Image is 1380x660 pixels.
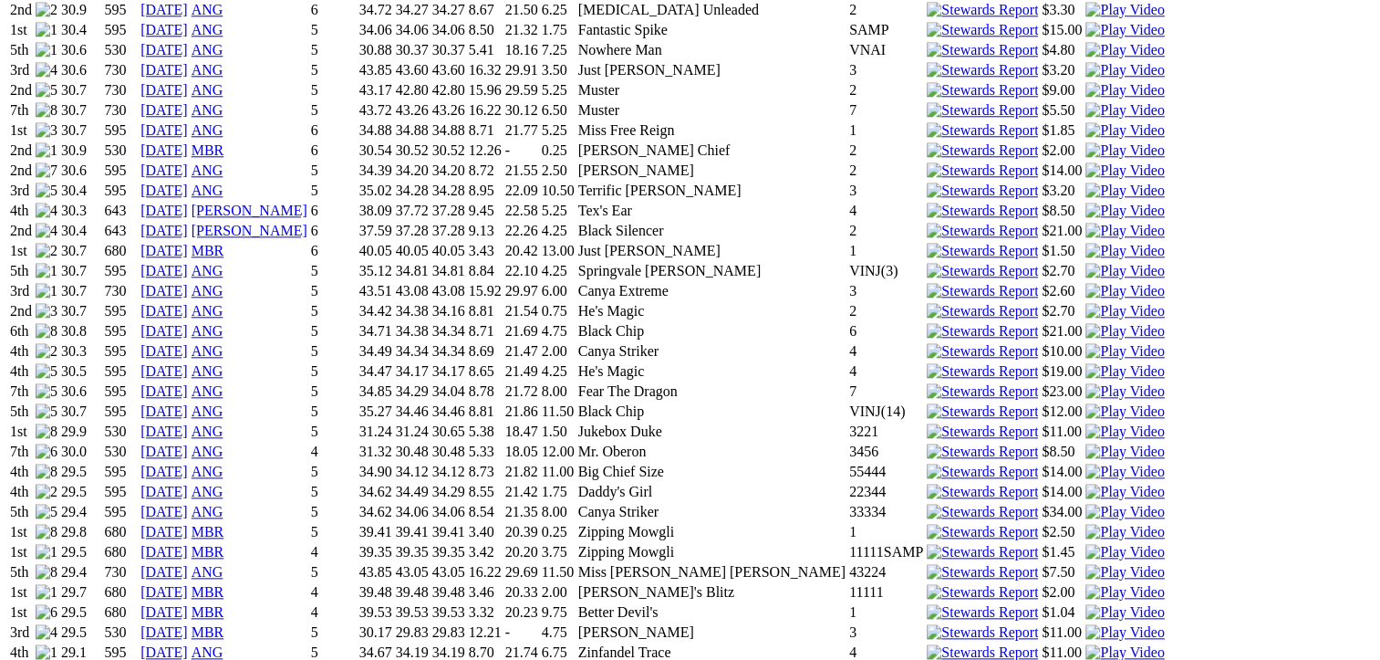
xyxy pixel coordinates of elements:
[140,22,188,37] a: [DATE]
[541,81,576,100] td: 5.25
[1085,604,1164,621] img: Play Video
[1085,444,1164,460] img: Play Video
[36,2,57,18] img: 2
[1085,303,1164,320] img: Play Video
[358,1,393,19] td: 34.72
[358,21,393,39] td: 34.06
[1085,584,1164,601] img: Play Video
[1085,162,1164,178] a: View replay
[192,42,223,58] a: ANG
[927,203,1038,219] img: Stewards Report
[192,303,223,319] a: ANG
[36,102,57,119] img: 8
[1085,162,1164,179] img: Play Video
[927,183,1038,199] img: Stewards Report
[431,1,466,19] td: 34.27
[9,81,33,100] td: 2nd
[927,162,1038,179] img: Stewards Report
[36,464,57,480] img: 8
[358,121,393,140] td: 34.88
[395,81,430,100] td: 42.80
[192,484,223,499] a: ANG
[1041,1,1083,19] td: $3.30
[358,41,393,59] td: 30.88
[192,644,223,660] a: ANG
[36,162,57,179] img: 7
[104,141,139,160] td: 530
[1085,122,1164,139] img: Play Video
[431,121,466,140] td: 34.88
[1085,323,1164,339] a: View replay
[310,21,357,39] td: 5
[927,424,1038,440] img: Stewards Report
[36,484,57,500] img: 2
[1085,504,1164,520] img: Play Video
[848,21,924,39] td: SAMP
[140,564,188,580] a: [DATE]
[192,424,223,439] a: ANG
[192,504,223,519] a: ANG
[36,142,57,159] img: 1
[1085,102,1164,118] a: View replay
[504,141,539,160] td: -
[192,604,224,620] a: MBR
[140,524,188,540] a: [DATE]
[36,42,57,58] img: 1
[36,363,57,380] img: 5
[1085,564,1164,580] a: View replay
[541,21,576,39] td: 1.75
[577,121,846,140] td: Miss Free Reign
[192,142,224,158] a: MBR
[1085,444,1164,459] a: View replay
[60,81,102,100] td: 30.7
[140,424,188,439] a: [DATE]
[192,564,223,580] a: ANG
[140,102,188,118] a: [DATE]
[140,584,188,600] a: [DATE]
[1085,183,1164,199] img: Play Video
[9,141,33,160] td: 2nd
[927,142,1038,159] img: Stewards Report
[1085,142,1164,159] img: Play Video
[140,2,188,17] a: [DATE]
[140,604,188,620] a: [DATE]
[192,2,223,17] a: ANG
[310,141,357,160] td: 6
[431,41,466,59] td: 30.37
[36,82,57,99] img: 5
[140,283,188,299] a: [DATE]
[541,41,576,59] td: 7.25
[192,82,223,98] a: ANG
[192,363,223,379] a: ANG
[1085,484,1164,499] a: View replay
[1085,62,1164,79] img: Play Video
[36,22,57,38] img: 1
[1085,283,1164,299] a: View replay
[140,183,188,198] a: [DATE]
[358,141,393,160] td: 30.54
[192,444,223,459] a: ANG
[577,21,846,39] td: Fantastic Spike
[577,41,846,59] td: Nowhere Man
[140,544,188,560] a: [DATE]
[504,61,539,79] td: 29.91
[36,343,57,360] img: 2
[104,1,139,19] td: 595
[1085,323,1164,340] img: Play Video
[927,504,1038,520] img: Stewards Report
[60,1,102,19] td: 30.9
[1085,564,1164,581] img: Play Video
[1085,243,1164,258] a: View replay
[1085,22,1164,38] img: Play Video
[1085,42,1164,58] img: Play Video
[927,444,1038,460] img: Stewards Report
[1085,504,1164,519] a: View replay
[468,21,503,39] td: 8.50
[1085,62,1164,78] a: View replay
[577,61,846,79] td: Just [PERSON_NAME]
[927,584,1038,601] img: Stewards Report
[310,41,357,59] td: 5
[104,41,139,59] td: 530
[468,81,503,100] td: 15.96
[1085,464,1164,480] img: Play Video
